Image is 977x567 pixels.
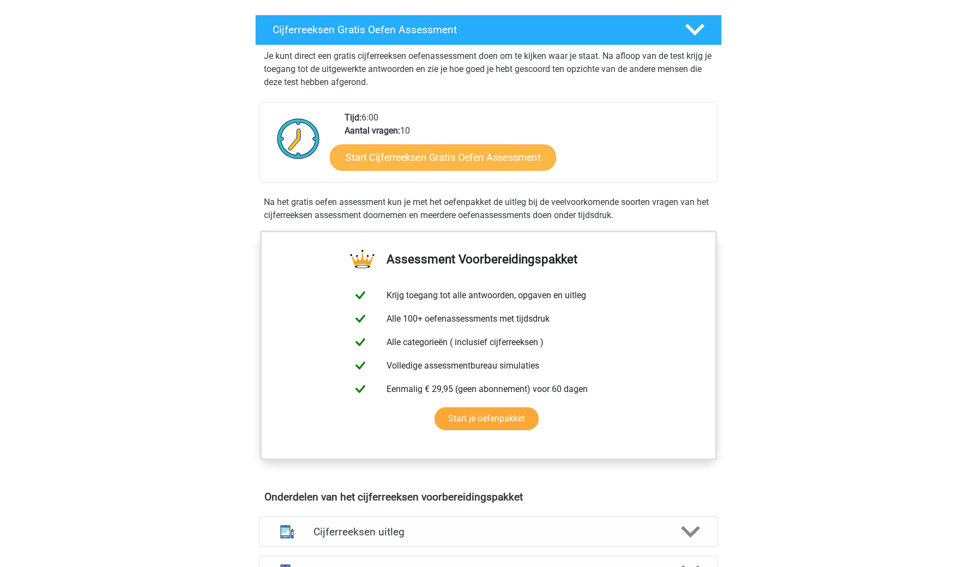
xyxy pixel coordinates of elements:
h4: Cijferreeksen uitleg [313,526,664,538]
b: Aantal vragen: [345,125,400,136]
div: 6:00 10 [336,111,716,182]
b: Tijd: [345,112,361,123]
p: Je kunt direct een gratis cijferreeksen oefenassessment doen om te kijken waar je staat. Na afloo... [264,50,713,89]
div: Na het gratis oefen assessment kun je met het oefenpakket de uitleg bij de veelvoorkomende soorte... [260,196,717,222]
h4: Cijferreeksen Gratis Oefen Assessment [273,23,667,36]
a: Cijferreeksen Gratis Oefen Assessment [251,15,726,45]
img: Klok [271,111,326,166]
a: uitleg Cijferreeksen uitleg [255,516,722,547]
h4: Onderdelen van het cijferreeksen voorbereidingspakket [264,491,713,503]
a: Start Cijferreeksen Gratis Oefen Assessment [330,144,556,170]
img: cijferreeksen uitleg [273,518,301,546]
a: Start je oefenpakket [435,407,539,430]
